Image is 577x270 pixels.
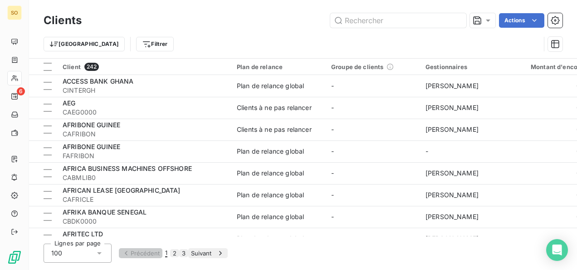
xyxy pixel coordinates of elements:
[237,103,312,112] div: Clients à ne pas relancer
[425,191,479,199] span: [PERSON_NAME]
[425,169,479,177] span: [PERSON_NAME]
[51,249,62,258] span: 100
[63,121,120,129] span: AFRIBONE GUINEE
[331,213,334,220] span: -
[44,12,82,29] h3: Clients
[170,249,179,257] button: 2
[546,239,568,261] div: Open Intercom Messenger
[330,13,466,28] input: Rechercher
[331,125,334,133] span: -
[119,248,162,258] button: Précédent
[63,77,134,85] span: ACCESS BANK GHANA
[63,217,226,226] span: CBDK0000
[331,82,334,90] span: -
[499,13,544,28] button: Actions
[63,130,226,139] span: CAFRIBON
[188,248,228,258] button: Suivant
[63,173,226,182] span: CABMLIB0
[237,63,320,70] div: Plan de relance
[237,234,304,243] div: Plan de relance global
[63,195,226,204] span: CAFRICLE
[63,99,75,107] span: AEG
[425,63,509,70] div: Gestionnaires
[7,5,22,20] div: SO
[7,250,22,265] img: Logo LeanPay
[63,143,120,150] span: AFRIBONE GUINEE
[136,37,173,51] button: Filtrer
[331,104,334,111] span: -
[84,63,99,71] span: 242
[237,147,304,156] div: Plan de relance global
[237,169,304,178] div: Plan de relance global
[331,169,334,177] span: -
[425,213,479,220] span: [PERSON_NAME]
[425,82,479,90] span: [PERSON_NAME]
[63,165,192,172] span: AFRICA BUSINESS MACHINES OFFSHORE
[165,249,167,257] span: 1
[425,104,479,111] span: [PERSON_NAME]
[63,63,81,70] span: Client
[63,108,226,117] span: CAEG0000
[17,87,25,95] span: 6
[44,37,125,51] button: [GEOGRAPHIC_DATA]
[237,212,304,221] div: Plan de relance global
[179,249,188,257] button: 3
[425,235,479,242] span: [PERSON_NAME]
[63,86,226,95] span: CINTERGH
[63,208,147,216] span: AFRIKA BANQUE SENEGAL
[63,230,103,238] span: AFRITEC LTD
[237,81,304,90] div: Plan de relance global
[237,190,304,200] div: Plan de relance global
[425,147,428,155] span: -
[331,147,334,155] span: -
[63,151,226,160] span: FAFRIBON
[162,249,170,258] button: 1
[63,186,181,194] span: AFRICAN LEASE [GEOGRAPHIC_DATA]
[331,191,334,199] span: -
[331,63,384,70] span: Groupe de clients
[331,235,334,242] span: -
[237,125,312,134] div: Clients à ne pas relancer
[425,125,479,133] span: [PERSON_NAME]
